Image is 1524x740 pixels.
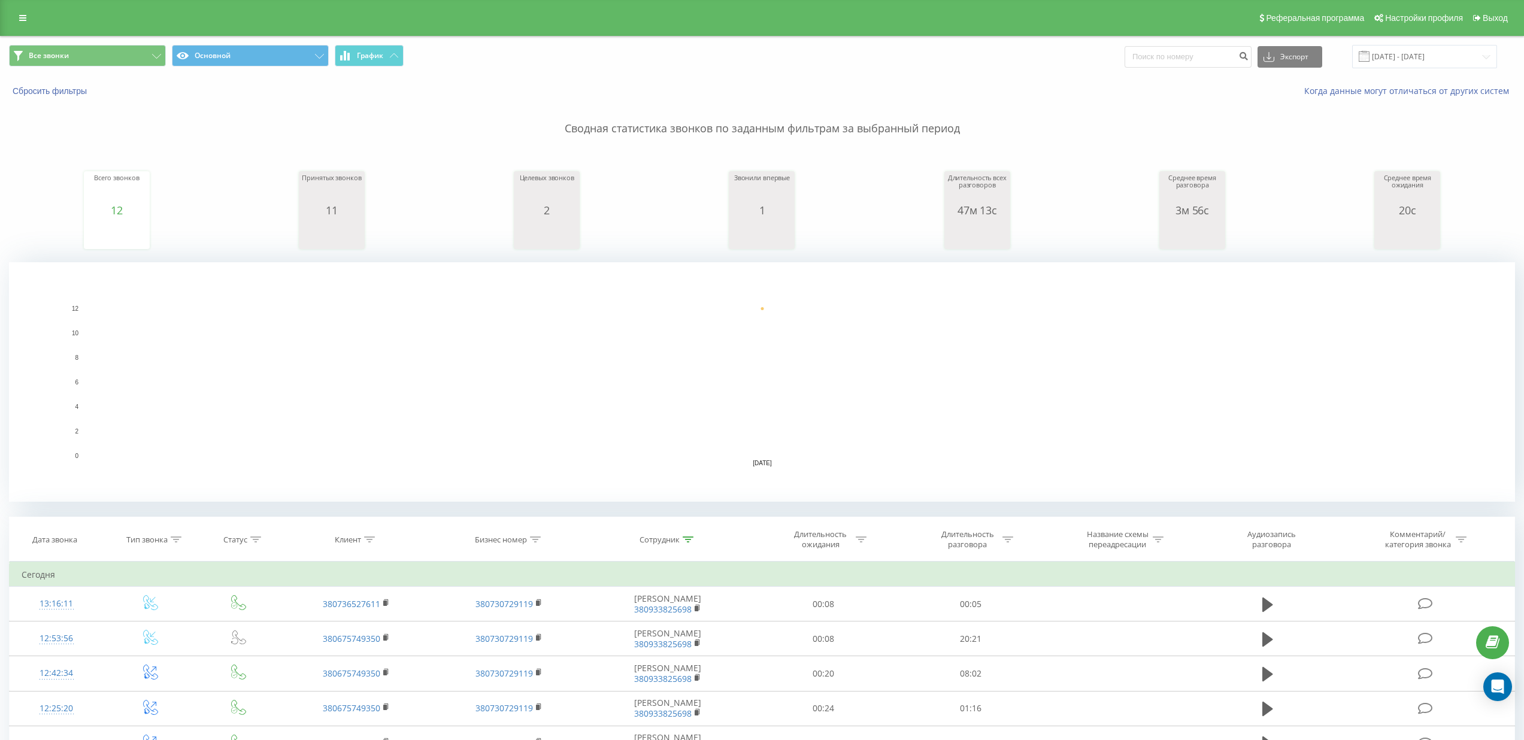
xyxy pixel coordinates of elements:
text: 4 [75,404,78,410]
input: Поиск по номеру [1125,46,1252,68]
div: 12:42:34 [22,662,92,685]
a: 380933825698 [634,638,692,650]
a: 380675749350 [323,633,380,644]
svg: A chart. [1162,216,1222,252]
div: 20с [1377,204,1437,216]
text: 0 [75,453,78,459]
span: График [357,51,383,60]
a: 380933825698 [634,673,692,684]
text: [DATE] [753,460,772,466]
td: 00:24 [750,691,897,726]
a: 380730729119 [475,598,533,609]
text: 10 [72,330,79,336]
a: 380736527611 [323,598,380,609]
td: [PERSON_NAME] [586,656,750,691]
div: Дата звонка [32,535,77,545]
td: 08:02 [897,656,1044,691]
a: 380730729119 [475,702,533,714]
td: 00:20 [750,656,897,691]
td: [PERSON_NAME] [586,691,750,726]
div: 12 [87,204,147,216]
a: 380675749350 [323,702,380,714]
button: Основной [172,45,329,66]
div: Среднее время ожидания [1377,174,1437,204]
span: Реферальная программа [1266,13,1364,23]
td: [PERSON_NAME] [586,587,750,621]
button: Экспорт [1258,46,1322,68]
button: Все звонки [9,45,166,66]
div: 1 [732,204,792,216]
svg: A chart. [517,216,577,252]
svg: A chart. [732,216,792,252]
a: 380933825698 [634,603,692,615]
svg: A chart. [9,262,1515,502]
span: Все звонки [29,51,69,60]
a: 380675749350 [323,668,380,679]
div: Длительность разговора [935,529,999,550]
button: Сбросить фильтры [9,86,93,96]
div: Длительность ожидания [789,529,853,550]
div: Бизнес номер [475,535,527,545]
div: Комментарий/категория звонка [1383,529,1453,550]
a: 380730729119 [475,633,533,644]
div: 12:25:20 [22,697,92,720]
button: График [335,45,404,66]
svg: A chart. [947,216,1007,252]
td: 20:21 [897,621,1044,656]
a: 380730729119 [475,668,533,679]
div: Принятых звонков [302,174,362,204]
div: Open Intercom Messenger [1483,672,1512,701]
div: 2 [517,204,577,216]
div: Сотрудник [640,535,680,545]
svg: A chart. [1377,216,1437,252]
text: 8 [75,354,78,361]
text: 12 [72,305,79,312]
div: Тип звонка [126,535,168,545]
div: 12:53:56 [22,627,92,650]
div: Длительность всех разговоров [947,174,1007,204]
div: Название схемы переадресации [1086,529,1150,550]
text: 6 [75,379,78,386]
td: Сегодня [10,563,1515,587]
div: 11 [302,204,362,216]
a: Когда данные могут отличаться от других систем [1304,85,1515,96]
div: Всего звонков [87,174,147,204]
div: 3м 56с [1162,204,1222,216]
td: 00:08 [750,621,897,656]
svg: A chart. [302,216,362,252]
td: 00:05 [897,587,1044,621]
div: Звонили впервые [732,174,792,204]
div: Статус [223,535,247,545]
td: 01:16 [897,691,1044,726]
div: Среднее время разговора [1162,174,1222,204]
div: 13:16:11 [22,592,92,615]
td: 00:08 [750,587,897,621]
div: 47м 13с [947,204,1007,216]
text: 2 [75,428,78,435]
span: Настройки профиля [1385,13,1463,23]
a: 380933825698 [634,708,692,719]
div: Аудиозапись разговора [1232,529,1310,550]
div: Клиент [335,535,361,545]
svg: A chart. [87,216,147,252]
p: Сводная статистика звонков по заданным фильтрам за выбранный период [9,97,1515,137]
td: [PERSON_NAME] [586,621,750,656]
div: Целевых звонков [517,174,577,204]
span: Выход [1483,13,1508,23]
